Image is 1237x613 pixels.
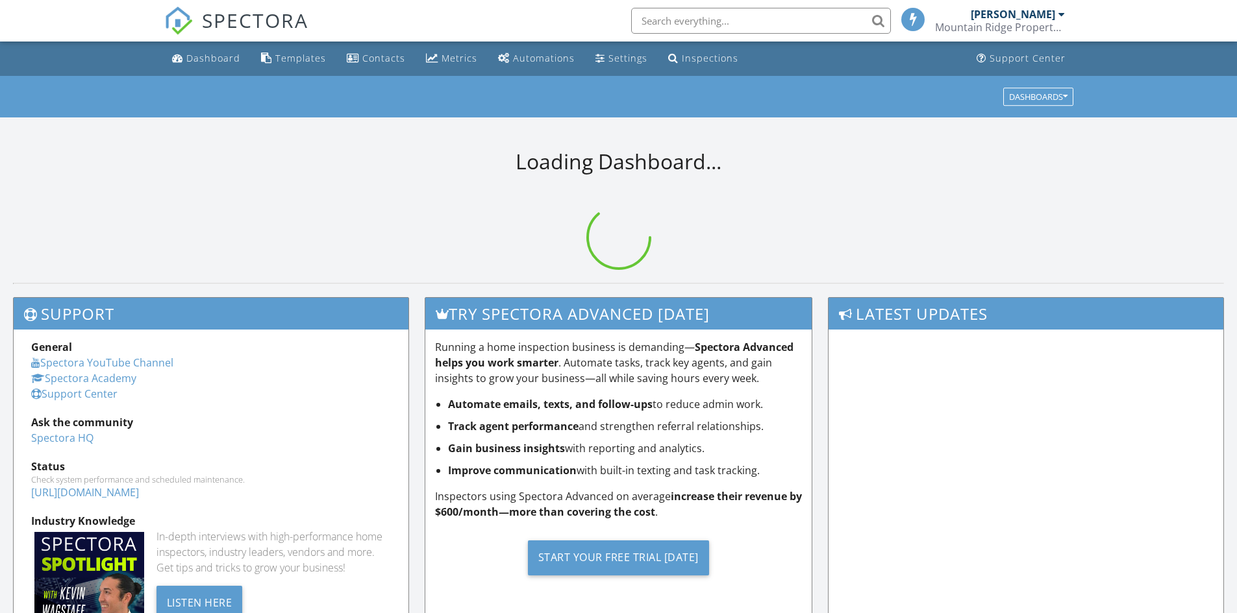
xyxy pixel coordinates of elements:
[362,52,405,64] div: Contacts
[442,52,477,64] div: Metrics
[421,47,482,71] a: Metrics
[31,474,391,485] div: Check system performance and scheduled maintenance.
[186,52,240,64] div: Dashboard
[528,540,709,575] div: Start Your Free Trial [DATE]
[435,340,793,370] strong: Spectora Advanced helps you work smarter
[935,21,1065,34] div: Mountain Ridge Property Inspections
[663,47,743,71] a: Inspections
[156,529,391,575] div: In-depth interviews with high-performance home inspectors, industry leaders, vendors and more. Ge...
[164,18,308,45] a: SPECTORA
[448,440,803,456] li: with reporting and analytics.
[448,396,803,412] li: to reduce admin work.
[31,355,173,370] a: Spectora YouTube Channel
[448,463,577,477] strong: Improve communication
[167,47,245,71] a: Dashboard
[342,47,410,71] a: Contacts
[164,6,193,35] img: The Best Home Inspection Software - Spectora
[448,441,565,455] strong: Gain business insights
[590,47,653,71] a: Settings
[448,463,803,478] li: with built-in texting and task tracking.
[990,52,1066,64] div: Support Center
[156,595,243,609] a: Listen Here
[448,418,803,434] li: and strengthen referral relationships.
[513,52,575,64] div: Automations
[14,298,408,330] h3: Support
[448,397,653,411] strong: Automate emails, texts, and follow-ups
[435,339,803,386] p: Running a home inspection business is demanding— . Automate tasks, track key agents, and gain ins...
[435,488,803,520] p: Inspectors using Spectora Advanced on average .
[275,52,326,64] div: Templates
[256,47,331,71] a: Templates
[493,47,580,71] a: Automations (Basic)
[682,52,738,64] div: Inspections
[435,489,802,519] strong: increase their revenue by $600/month—more than covering the cost
[31,513,391,529] div: Industry Knowledge
[425,298,812,330] h3: Try spectora advanced [DATE]
[31,431,94,445] a: Spectora HQ
[31,459,391,474] div: Status
[31,415,391,430] div: Ask the community
[448,419,579,433] strong: Track agent performance
[1003,88,1073,106] button: Dashboards
[31,387,118,401] a: Support Center
[631,8,891,34] input: Search everything...
[608,52,647,64] div: Settings
[1009,92,1068,101] div: Dashboards
[971,8,1055,21] div: [PERSON_NAME]
[202,6,308,34] span: SPECTORA
[971,47,1071,71] a: Support Center
[31,371,136,385] a: Spectora Academy
[435,530,803,585] a: Start Your Free Trial [DATE]
[829,298,1223,330] h3: Latest Updates
[31,485,139,499] a: [URL][DOMAIN_NAME]
[31,340,72,354] strong: General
